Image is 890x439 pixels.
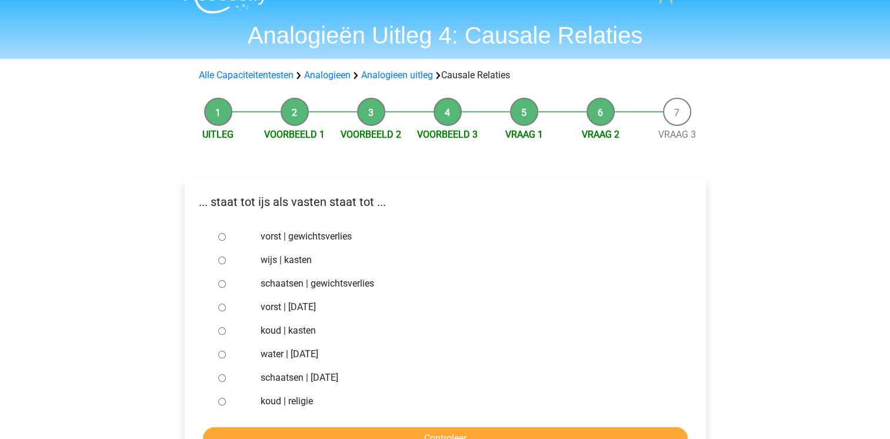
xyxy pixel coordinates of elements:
a: Analogieen uitleg [361,69,433,81]
a: Voorbeeld 2 [341,129,401,140]
label: water | [DATE] [261,347,668,361]
h1: Analogieën Uitleg 4: Causale Relaties [175,21,716,49]
a: Alle Capaciteitentesten [199,69,294,81]
a: Vraag 2 [582,129,619,140]
a: Vraag 3 [658,129,696,140]
a: Uitleg [202,129,234,140]
label: schaatsen | gewichtsverlies [261,277,668,291]
label: wijs | kasten [261,253,668,267]
label: koud | kasten [261,324,668,338]
a: Voorbeeld 1 [264,129,325,140]
label: vorst | [DATE] [261,300,668,314]
a: Vraag 1 [505,129,543,140]
a: Analogieen [304,69,351,81]
label: koud | religie [261,394,668,408]
div: Causale Relaties [194,68,696,82]
label: vorst | gewichtsverlies [261,230,668,244]
a: Voorbeeld 3 [417,129,478,140]
p: ... staat tot ijs als vasten staat tot ... [194,193,696,211]
label: schaatsen | [DATE] [261,371,668,385]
